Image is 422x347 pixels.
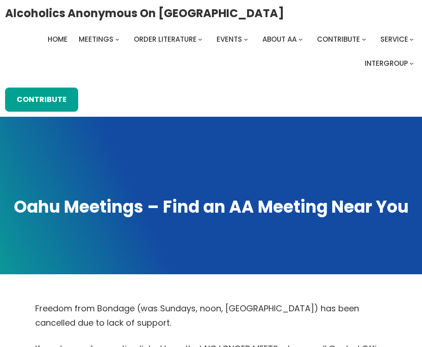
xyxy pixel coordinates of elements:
button: Contribute submenu [362,37,366,41]
span: Events [217,34,242,44]
a: Events [217,33,242,46]
span: Intergroup [365,58,408,68]
a: Meetings [79,33,113,46]
a: Intergroup [365,57,408,70]
a: Service [380,33,408,46]
button: Order Literature submenu [198,37,202,41]
a: Contribute [5,88,78,112]
span: Order Literature [134,34,197,44]
button: Service submenu [410,37,414,41]
a: About AA [262,33,297,46]
span: About AA [262,34,297,44]
span: Contribute [317,34,360,44]
p: Freedom from Bondage (was Sundays, noon, [GEOGRAPHIC_DATA]) has been cancelled due to lack of sup... [35,301,387,330]
button: About AA submenu [298,37,303,41]
a: Alcoholics Anonymous on [GEOGRAPHIC_DATA] [5,3,284,23]
a: Contribute [317,33,360,46]
span: Home [48,34,68,44]
a: Home [48,33,68,46]
button: Intergroup submenu [410,61,414,65]
span: Meetings [79,34,113,44]
nav: Intergroup [5,33,417,70]
button: Meetings submenu [115,37,119,41]
button: Events submenu [244,37,248,41]
span: Service [380,34,408,44]
h1: Oahu Meetings – Find an AA Meeting Near You [8,196,414,219]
